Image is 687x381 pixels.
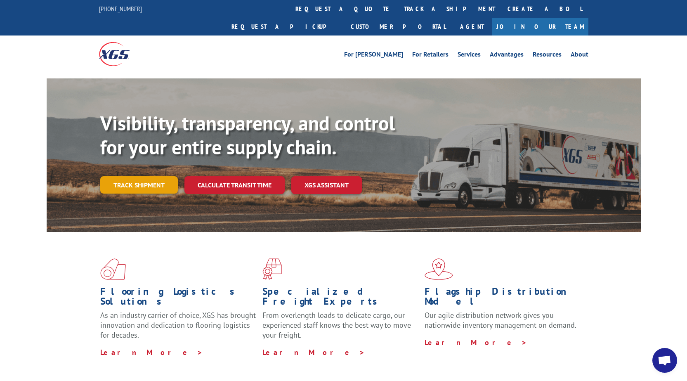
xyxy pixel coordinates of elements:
[99,5,142,13] a: [PHONE_NUMBER]
[425,286,581,310] h1: Flagship Distribution Model
[262,348,365,357] a: Learn More >
[344,51,403,60] a: For [PERSON_NAME]
[345,18,452,35] a: Customer Portal
[100,110,395,160] b: Visibility, transparency, and control for your entire supply chain.
[458,51,481,60] a: Services
[262,258,282,280] img: xgs-icon-focused-on-flooring-red
[425,258,453,280] img: xgs-icon-flagship-distribution-model-red
[412,51,449,60] a: For Retailers
[100,258,126,280] img: xgs-icon-total-supply-chain-intelligence-red
[100,348,203,357] a: Learn More >
[571,51,588,60] a: About
[291,176,362,194] a: XGS ASSISTANT
[533,51,562,60] a: Resources
[490,51,524,60] a: Advantages
[100,310,256,340] span: As an industry carrier of choice, XGS has brought innovation and dedication to flooring logistics...
[492,18,588,35] a: Join Our Team
[425,310,576,330] span: Our agile distribution network gives you nationwide inventory management on demand.
[100,176,178,194] a: Track shipment
[100,286,256,310] h1: Flooring Logistics Solutions
[225,18,345,35] a: Request a pickup
[262,310,418,347] p: From overlength loads to delicate cargo, our experienced staff knows the best way to move your fr...
[652,348,677,373] div: Open chat
[184,176,285,194] a: Calculate transit time
[425,338,527,347] a: Learn More >
[452,18,492,35] a: Agent
[262,286,418,310] h1: Specialized Freight Experts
